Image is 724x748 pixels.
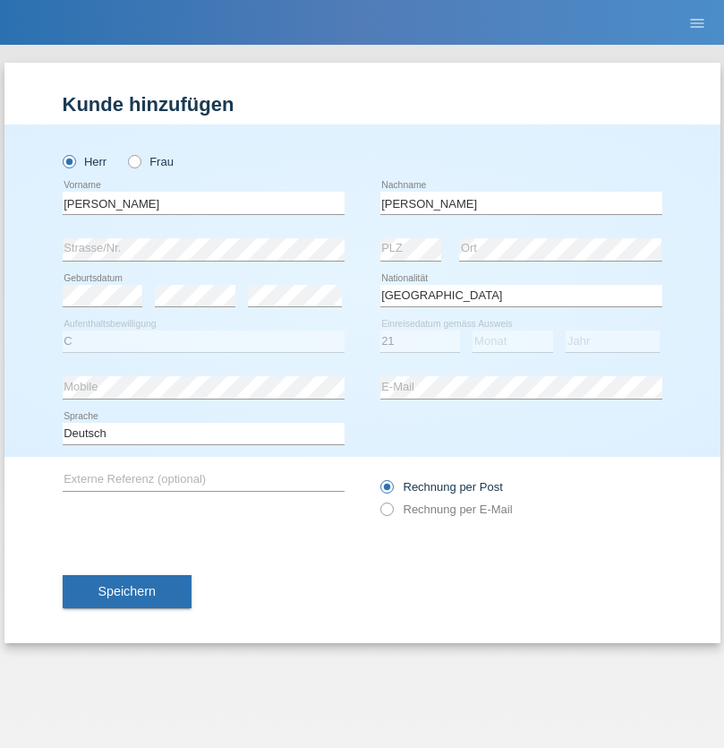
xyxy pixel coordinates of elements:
label: Frau [128,155,174,168]
span: Speichern [98,584,156,598]
button: Speichern [63,575,192,609]
label: Herr [63,155,107,168]
input: Rechnung per Post [380,480,392,503]
label: Rechnung per Post [380,480,503,494]
i: menu [688,14,706,32]
label: Rechnung per E-Mail [380,503,513,516]
input: Herr [63,155,74,167]
input: Frau [128,155,140,167]
h1: Kunde hinzufügen [63,93,662,116]
a: menu [679,17,715,28]
input: Rechnung per E-Mail [380,503,392,525]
